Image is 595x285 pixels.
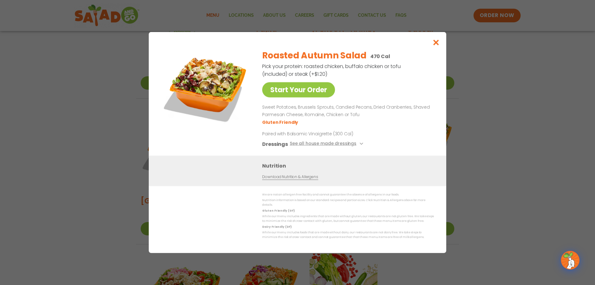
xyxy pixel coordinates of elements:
h3: Dressings [262,140,288,148]
li: Gluten Friendly [262,119,299,126]
img: Featured product photo for Roasted Autumn Salad [163,44,249,131]
p: Paired with Balsamic Vinaigrette (300 Cal) [262,131,377,137]
p: We are not an allergen free facility and cannot guarantee the absence of allergens in our foods. [262,192,434,197]
h3: Nutrition [262,162,437,170]
h2: Roasted Autumn Salad [262,49,366,62]
strong: Gluten Friendly (GF) [262,209,294,212]
a: Download Nutrition & Allergens [262,174,318,180]
p: Pick your protein: roasted chicken, buffalo chicken or tofu (included) or steak (+$1.20) [262,62,402,78]
p: While our menu includes ingredients that are made without gluten, our restaurants are not gluten ... [262,214,434,224]
p: 470 Cal [370,52,390,60]
p: While our menu includes foods that are made without dairy, our restaurants are not dairy free. We... [262,230,434,240]
a: Start Your Order [262,82,335,97]
img: wpChatIcon [562,252,579,269]
button: Close modal [426,32,446,53]
button: See all house made dressings [290,140,365,148]
p: Nutrition information is based on our standard recipes and portion sizes. Click Nutrition & Aller... [262,198,434,207]
strong: Dairy Friendly (DF) [262,225,291,229]
p: Sweet Potatoes, Brussels Sprouts, Candied Pecans, Dried Cranberries, Shaved Parmesan Cheese, Roma... [262,104,431,118]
